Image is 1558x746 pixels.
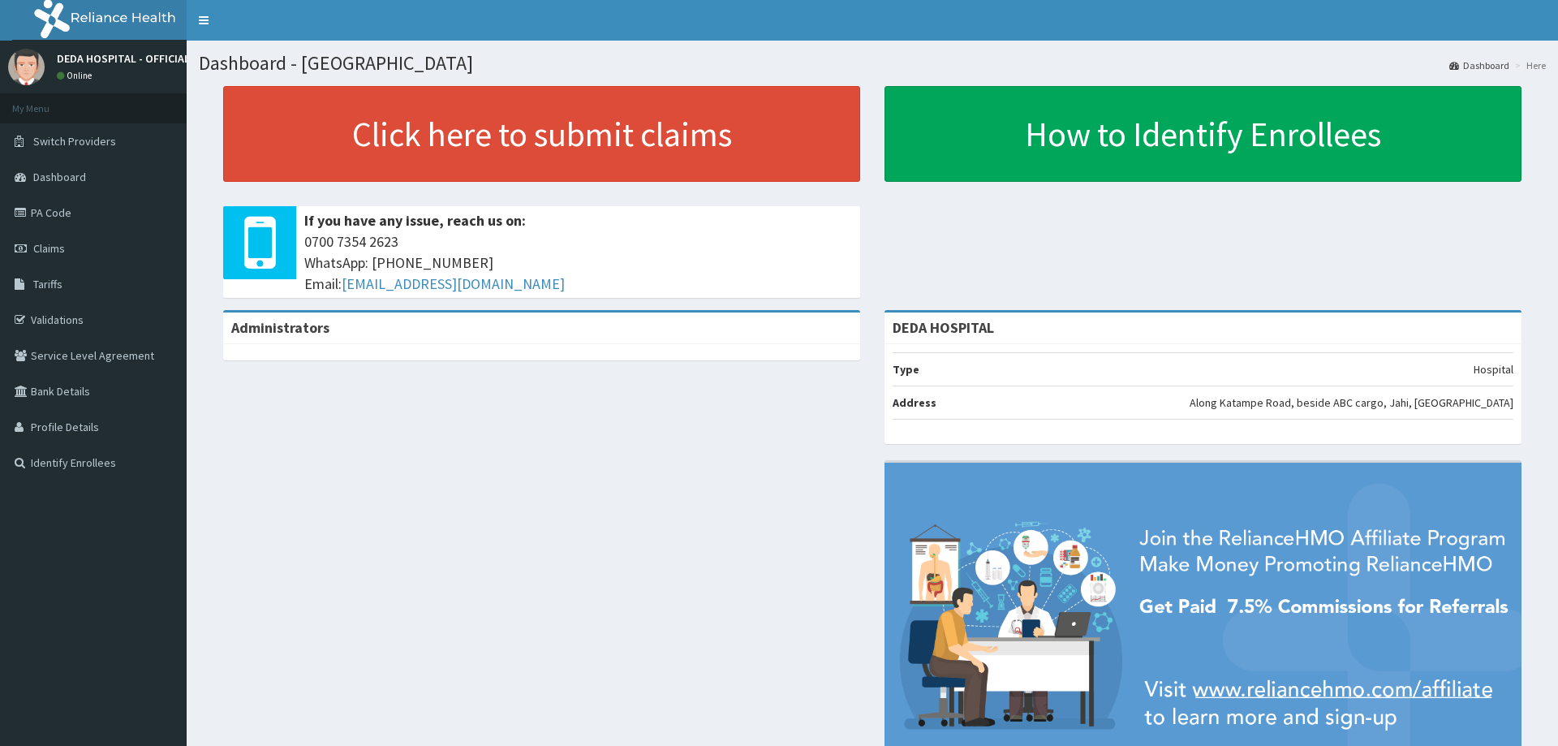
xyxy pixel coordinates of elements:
[884,86,1521,182] a: How to Identify Enrollees
[342,274,565,293] a: [EMAIL_ADDRESS][DOMAIN_NAME]
[33,241,65,256] span: Claims
[893,362,919,377] b: Type
[1511,58,1546,72] li: Here
[57,53,190,64] p: DEDA HOSPITAL - OFFICIAL
[1449,58,1509,72] a: Dashboard
[33,134,116,149] span: Switch Providers
[893,318,994,337] strong: DEDA HOSPITAL
[1190,395,1513,411] p: Along Katampe Road, beside ABC cargo, Jahi, [GEOGRAPHIC_DATA]
[231,318,329,337] b: Administrators
[33,170,86,184] span: Dashboard
[304,231,852,294] span: 0700 7354 2623 WhatsApp: [PHONE_NUMBER] Email:
[893,395,936,410] b: Address
[223,86,860,182] a: Click here to submit claims
[304,211,526,230] b: If you have any issue, reach us on:
[33,277,62,291] span: Tariffs
[1474,361,1513,377] p: Hospital
[199,53,1546,74] h1: Dashboard - [GEOGRAPHIC_DATA]
[57,70,96,81] a: Online
[8,49,45,85] img: User Image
